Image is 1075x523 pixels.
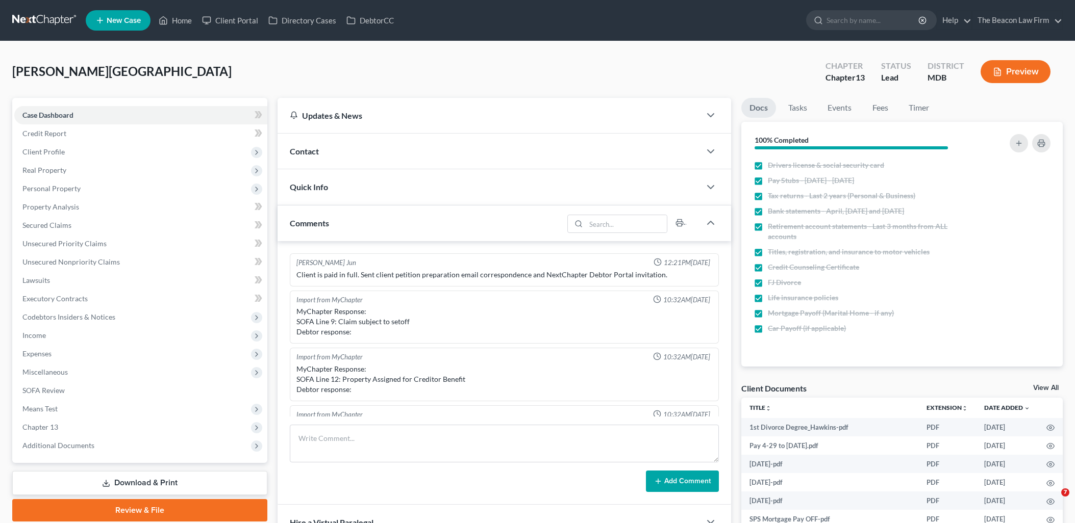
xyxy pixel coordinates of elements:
[263,11,341,30] a: Directory Cases
[646,470,719,492] button: Add Comment
[768,308,894,318] span: Mortgage Payoff (Marital Home - if any)
[768,247,930,257] span: Titles, registration, and insurance to motor vehicles
[918,491,976,510] td: PDF
[819,98,860,118] a: Events
[22,404,58,413] span: Means Test
[768,175,854,186] span: Pay Stubs - [DATE] - [DATE]
[741,491,918,510] td: [DATE]-pdf
[927,404,968,411] a: Extensionunfold_more
[22,129,66,138] span: Credit Report
[22,202,79,211] span: Property Analysis
[1024,405,1030,411] i: expand_more
[918,418,976,436] td: PDF
[296,364,713,395] div: MyChapter Response: SOFA Line 12: Property Assigned for Creditor Benefit Debtor response:
[14,381,267,400] a: SOFA Review
[14,253,267,271] a: Unsecured Nonpriority Claims
[22,294,88,303] span: Executory Contracts
[663,295,710,305] span: 10:32AM[DATE]
[296,295,363,305] div: Import from MyChapter
[768,221,973,242] span: Retirement account statements - Last 3 months from ALL accounts
[22,312,115,321] span: Codebtors Insiders & Notices
[22,441,94,450] span: Additional Documents
[741,383,807,394] div: Client Documents
[768,206,904,216] span: Bank statements - April, [DATE] and [DATE]
[296,258,356,268] div: [PERSON_NAME] Jun
[22,331,46,339] span: Income
[755,136,809,144] strong: 100% Completed
[984,404,1030,411] a: Date Added expand_more
[928,60,964,72] div: District
[827,11,920,30] input: Search by name...
[14,290,267,308] a: Executory Contracts
[296,306,713,337] div: MyChapter Response: SOFA Line 9: Claim subject to setoff Debtor response:
[107,17,141,24] span: New Case
[1033,384,1059,391] a: View All
[14,106,267,124] a: Case Dashboard
[856,72,865,82] span: 13
[826,72,865,84] div: Chapter
[928,72,964,84] div: MDB
[22,257,120,266] span: Unsecured Nonpriority Claims
[22,349,52,358] span: Expenses
[741,436,918,455] td: Pay 4-29 to [DATE].pdf
[22,423,58,431] span: Chapter 13
[22,368,68,376] span: Miscellaneous
[768,323,846,333] span: Car Payoff (if applicable)
[664,258,710,268] span: 12:21PM[DATE]
[154,11,197,30] a: Home
[22,276,50,284] span: Lawsuits
[290,218,329,228] span: Comments
[14,198,267,216] a: Property Analysis
[826,60,865,72] div: Chapter
[976,473,1038,491] td: [DATE]
[14,216,267,234] a: Secured Claims
[341,11,399,30] a: DebtorCC
[663,352,710,362] span: 10:32AM[DATE]
[937,11,971,30] a: Help
[981,60,1051,83] button: Preview
[22,239,107,248] span: Unsecured Priority Claims
[741,473,918,491] td: [DATE]-pdf
[197,11,263,30] a: Client Portal
[22,166,66,174] span: Real Property
[22,111,73,119] span: Case Dashboard
[22,221,71,229] span: Secured Claims
[586,215,667,232] input: Search...
[765,405,771,411] i: unfold_more
[296,352,363,362] div: Import from MyChapter
[22,386,65,395] span: SOFA Review
[1061,488,1069,496] span: 7
[768,191,915,201] span: Tax returns - Last 2 years (Personal & Business)
[12,499,267,521] a: Review & File
[749,404,771,411] a: Titleunfold_more
[768,277,801,287] span: FJ Divorce
[976,455,1038,473] td: [DATE]
[290,146,319,156] span: Contact
[741,418,918,436] td: 1st Divorce Degree_Hawkins-pdf
[1040,488,1065,513] iframe: Intercom live chat
[864,98,896,118] a: Fees
[881,60,911,72] div: Status
[741,98,776,118] a: Docs
[741,455,918,473] td: [DATE]-pdf
[976,418,1038,436] td: [DATE]
[22,184,81,193] span: Personal Property
[768,160,884,170] span: Drivers license & social security card
[296,410,363,420] div: Import from MyChapter
[14,271,267,290] a: Lawsuits
[14,124,267,143] a: Credit Report
[972,11,1062,30] a: The Beacon Law Firm
[918,436,976,455] td: PDF
[12,64,232,79] span: [PERSON_NAME][GEOGRAPHIC_DATA]
[12,471,267,495] a: Download & Print
[976,491,1038,510] td: [DATE]
[881,72,911,84] div: Lead
[22,147,65,156] span: Client Profile
[918,455,976,473] td: PDF
[14,234,267,253] a: Unsecured Priority Claims
[901,98,937,118] a: Timer
[768,262,859,272] span: Credit Counseling Certificate
[768,293,838,303] span: Life insurance policies
[780,98,815,118] a: Tasks
[976,436,1038,455] td: [DATE]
